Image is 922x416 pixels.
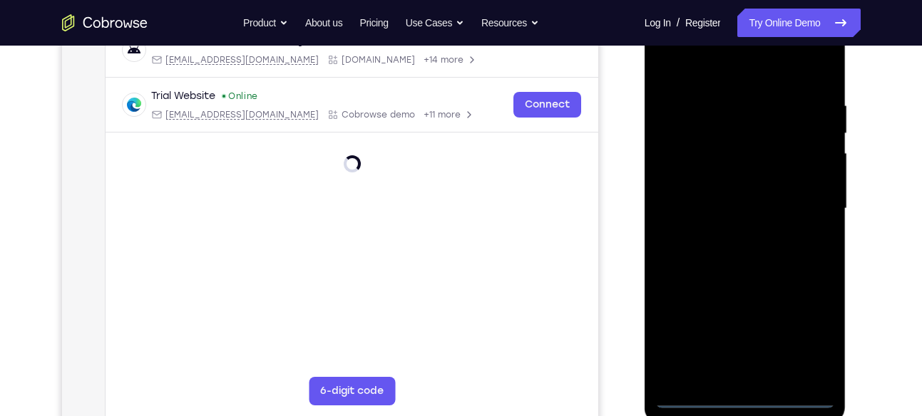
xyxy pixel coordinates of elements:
[89,86,190,100] div: Trial Android Device
[283,47,328,61] label: demo_id
[685,9,720,37] a: Register
[677,14,680,31] span: /
[195,88,242,99] div: Loading
[43,130,536,184] div: Open device details
[359,9,388,37] a: Pricing
[362,106,401,118] span: +14 more
[502,43,525,66] button: Refresh
[81,47,260,61] input: Filter devices...
[265,161,353,172] div: App
[43,75,536,130] div: Open device details
[103,161,257,172] span: web@example.com
[159,142,196,154] div: Online
[89,161,257,172] div: Email
[406,9,464,37] button: Use Cases
[280,106,353,118] span: Cobrowse.io
[243,9,288,37] button: Product
[103,106,257,118] span: android@example.com
[645,9,671,37] a: Log In
[89,106,257,118] div: Email
[737,9,860,37] a: Try Online Demo
[451,144,519,170] a: Connect
[305,9,342,37] a: About us
[481,9,539,37] button: Resources
[265,106,353,118] div: App
[160,147,163,150] div: New devices found.
[362,161,399,172] span: +11 more
[62,14,148,31] a: Go to the home page
[89,141,153,155] div: Trial Website
[280,161,353,172] span: Cobrowse demo
[427,47,453,61] label: Email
